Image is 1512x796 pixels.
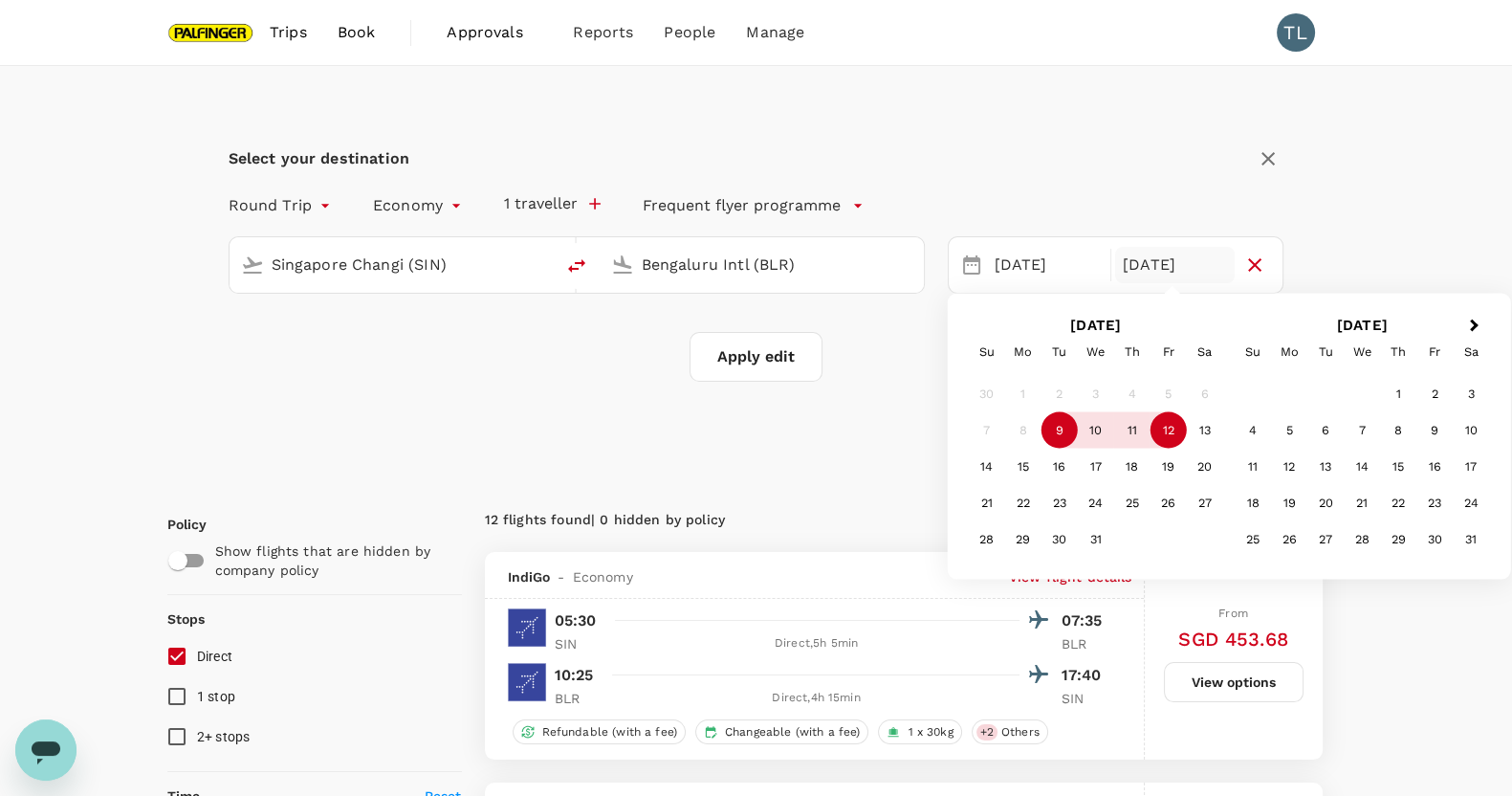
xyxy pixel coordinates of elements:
[573,21,633,44] span: Reports
[1005,485,1041,521] div: Choose Monday, December 22nd, 2025
[969,376,1005,412] div: Not available Sunday, November 30th, 2025
[1380,485,1416,521] div: Choose Thursday, January 22nd, 2026
[1114,485,1150,521] div: Choose Thursday, December 25th, 2025
[1005,521,1041,558] div: Choose Monday, December 29th, 2025
[197,729,251,744] span: 2+ stops
[1235,334,1271,370] div: Sunday
[1453,449,1489,485] div: Choose Saturday, January 17th, 2026
[878,719,961,744] div: 1 x 30kg
[540,262,544,266] button: Open
[373,190,466,221] div: Economy
[1062,689,1109,708] p: SIN
[1344,521,1380,558] div: Choose Wednesday, January 28th, 2026
[1114,334,1150,370] div: Thursday
[1114,412,1150,449] div: Choose Thursday, December 11th, 2025
[972,719,1048,744] div: +2Others
[1041,521,1078,558] div: Choose Tuesday, December 30th, 2025
[1380,376,1416,412] div: Choose Thursday, January 1st, 2026
[270,21,307,44] span: Trips
[1078,412,1114,449] div: Choose Wednesday, December 10th, 2025
[1380,449,1416,485] div: Choose Thursday, January 15th, 2026
[554,243,600,289] button: delete
[229,145,409,172] div: Select your destination
[15,719,77,781] iframe: Button to launch messaging window
[197,649,233,664] span: Direct
[272,250,514,279] input: Depart from
[1453,485,1489,521] div: Choose Saturday, January 24th, 2026
[614,634,1019,653] div: Direct , 5h 5min
[1271,485,1307,521] div: Choose Monday, January 19th, 2026
[1307,334,1344,370] div: Tuesday
[1271,412,1307,449] div: Choose Monday, January 5th, 2026
[1453,376,1489,412] div: Choose Saturday, January 3rd, 2026
[1041,376,1078,412] div: Not available Tuesday, December 2nd, 2025
[969,412,1005,449] div: Not available Sunday, December 7th, 2025
[1062,664,1109,687] p: 17:40
[1041,485,1078,521] div: Choose Tuesday, December 23rd, 2025
[994,724,1047,741] span: Others
[1307,449,1344,485] div: Choose Tuesday, January 13th, 2026
[1271,521,1307,558] div: Choose Monday, January 26th, 2026
[167,611,206,627] strong: Stops
[1005,376,1041,412] div: Not available Monday, December 1st, 2025
[987,247,1107,284] div: [DATE]
[1150,449,1187,485] div: Choose Friday, December 19th, 2025
[1187,412,1223,449] div: Choose Saturday, December 13th, 2025
[1041,449,1078,485] div: Choose Tuesday, December 16th, 2025
[1416,485,1453,521] div: Choose Friday, January 23rd, 2026
[1416,376,1453,412] div: Choose Friday, January 2nd, 2026
[215,542,449,580] p: Show flights that are hidden by company policy
[1187,376,1223,412] div: Not available Saturday, December 6th, 2025
[1150,485,1187,521] div: Choose Friday, December 26th, 2025
[690,332,822,382] button: Apply edit
[614,689,1019,708] div: Direct , 4h 15min
[1178,624,1288,654] h6: SGD 453.68
[535,724,685,741] span: Refundable (with a fee)
[1115,247,1235,284] div: [DATE]
[664,21,715,44] span: People
[1150,334,1187,370] div: Friday
[338,21,376,44] span: Book
[508,608,546,647] img: 6E
[969,485,1005,521] div: Choose Sunday, December 21st, 2025
[1344,449,1380,485] div: Choose Wednesday, January 14th, 2026
[513,719,686,744] div: Refundable (with a fee)
[1271,449,1307,485] div: Choose Monday, January 12th, 2026
[573,567,633,586] span: Economy
[1114,449,1150,485] div: Choose Thursday, December 18th, 2025
[746,21,804,44] span: Manage
[1235,412,1271,449] div: Choose Sunday, January 4th, 2026
[643,194,841,217] p: Frequent flyer programme
[910,262,914,266] button: Open
[1078,521,1114,558] div: Choose Wednesday, December 31st, 2025
[1164,662,1304,702] button: View options
[1235,449,1271,485] div: Choose Sunday, January 11th, 2026
[555,609,597,632] p: 05:30
[1416,449,1453,485] div: Choose Friday, January 16th, 2026
[976,724,997,741] span: + 2
[1187,485,1223,521] div: Choose Saturday, December 27th, 2025
[695,719,868,744] div: Changeable (with a fee)
[969,376,1223,558] div: Month December, 2025
[969,449,1005,485] div: Choose Sunday, December 14th, 2025
[485,510,904,531] div: 12 flights found | 0 hidden by policy
[167,11,255,54] img: Palfinger Asia Pacific Pte Ltd
[1271,334,1307,370] div: Monday
[1062,609,1109,632] p: 07:35
[555,664,594,687] p: 10:25
[1187,334,1223,370] div: Saturday
[1344,485,1380,521] div: Choose Wednesday, January 21st, 2026
[1453,334,1489,370] div: Saturday
[1380,412,1416,449] div: Choose Thursday, January 8th, 2026
[1078,334,1114,370] div: Wednesday
[229,190,336,221] div: Round Trip
[1218,607,1248,620] span: From
[1235,485,1271,521] div: Choose Sunday, January 18th, 2026
[717,724,867,741] span: Changeable (with a fee)
[1005,334,1041,370] div: Monday
[969,334,1005,370] div: Sunday
[1005,449,1041,485] div: Choose Monday, December 15th, 2025
[1078,485,1114,521] div: Choose Wednesday, December 24th, 2025
[969,521,1005,558] div: Choose Sunday, December 28th, 2025
[1078,376,1114,412] div: Not available Wednesday, December 3rd, 2025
